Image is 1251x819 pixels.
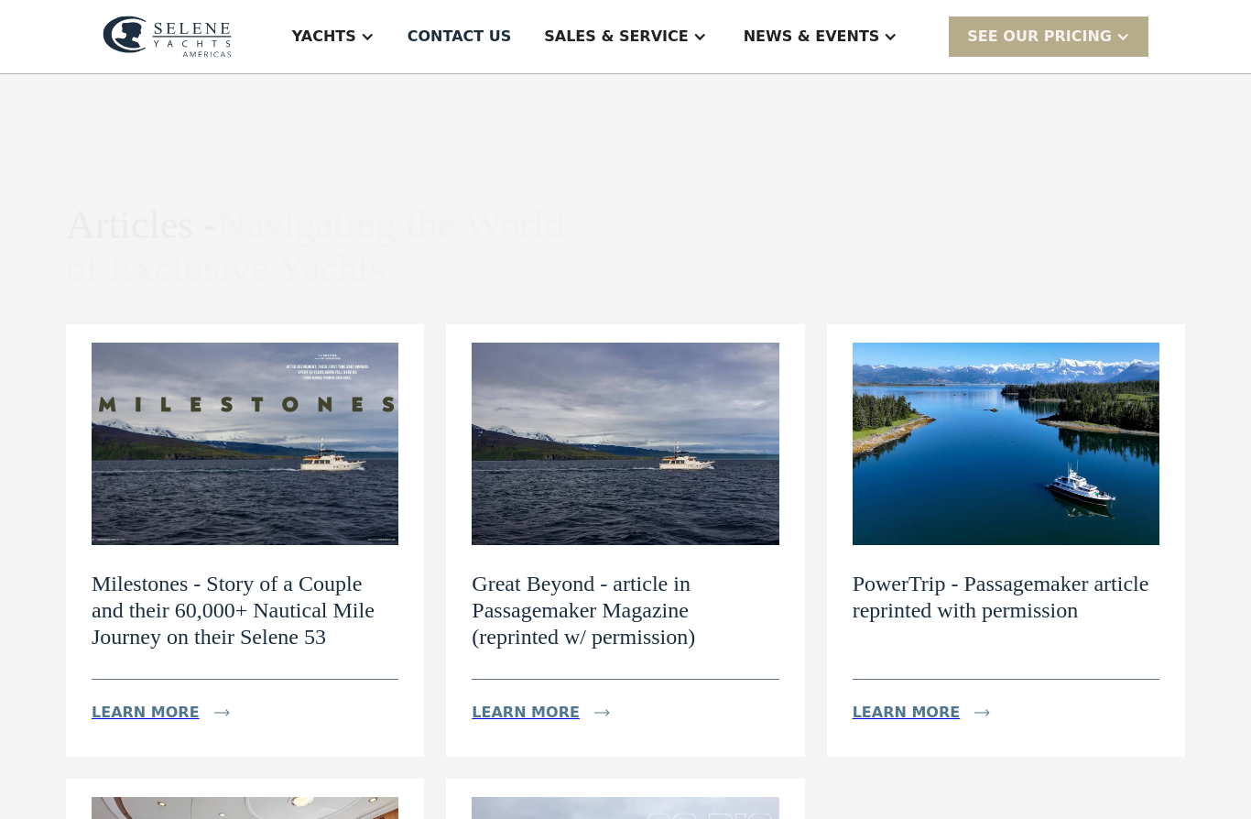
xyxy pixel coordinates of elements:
a: Learn moreicon [92,694,252,731]
h1: Articles - [66,203,595,292]
h2: PowerTrip - Passagemaker article reprinted with permission [853,571,1159,624]
span: Navigating the World of Exclusive Yachts [66,202,564,291]
img: icon [594,709,610,716]
div: Learn more [472,702,580,724]
a: Learn moreicon [472,694,632,731]
img: logo [103,16,232,58]
div: Contact US [408,26,512,48]
a: Learn moreicon [853,694,1013,731]
div: Learn more [853,702,961,724]
div: SEE Our Pricing [949,16,1148,56]
div: Sales & Service [544,26,688,48]
img: icon [974,709,990,716]
h2: Great Beyond - article in Passagemaker Magazine (reprinted w/ permission) [472,571,778,650]
h2: Milestones - Story of a Couple and their 60,000+ Nautical Mile Journey on their Selene 53 [92,571,398,650]
div: Yachts [292,26,356,48]
div: SEE Our Pricing [967,26,1112,48]
div: News & EVENTS [744,26,880,48]
div: Learn more [92,702,200,724]
img: icon [214,709,230,716]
